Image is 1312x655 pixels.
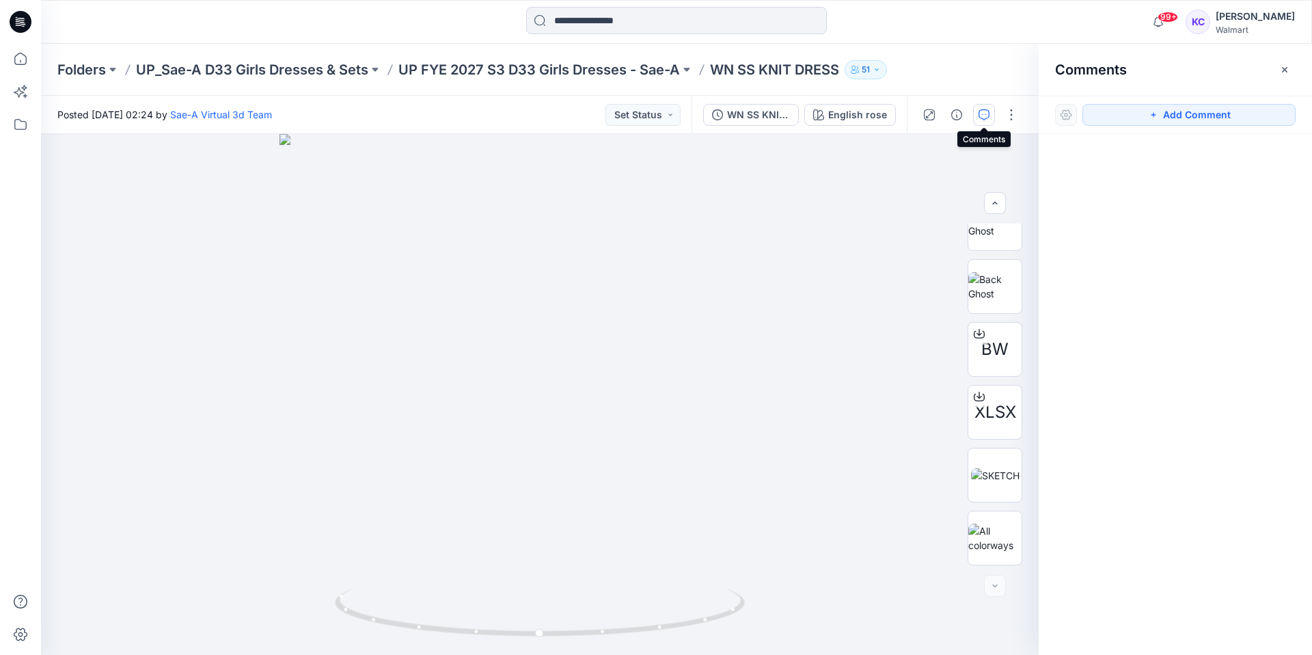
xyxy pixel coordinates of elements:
[981,337,1009,362] span: BW
[946,104,968,126] button: Details
[804,104,896,126] button: English rose
[57,60,106,79] a: Folders
[727,107,790,122] div: WN SS KNIT DRESS _FULL COLORWAYS
[710,60,839,79] p: WN SS KNIT DRESS
[1055,62,1127,78] h2: Comments
[1158,12,1178,23] span: 99+
[1186,10,1210,34] div: KC
[170,109,272,120] a: Sae-A Virtual 3d Team
[968,209,1022,238] img: Front Ghost
[968,272,1022,301] img: Back Ghost
[862,62,870,77] p: 51
[703,104,799,126] button: WN SS KNIT DRESS _FULL COLORWAYS
[136,60,368,79] a: UP_Sae-A D33 Girls Dresses & Sets
[974,400,1016,425] span: XLSX
[398,60,680,79] a: UP FYE 2027 S3 D33 Girls Dresses - Sae-A
[968,524,1022,552] img: All colorways
[845,60,887,79] button: 51
[1216,25,1295,35] div: Walmart
[1216,8,1295,25] div: [PERSON_NAME]
[57,107,272,122] span: Posted [DATE] 02:24 by
[1082,104,1296,126] button: Add Comment
[971,468,1020,483] img: SKETCH
[828,107,887,122] div: English rose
